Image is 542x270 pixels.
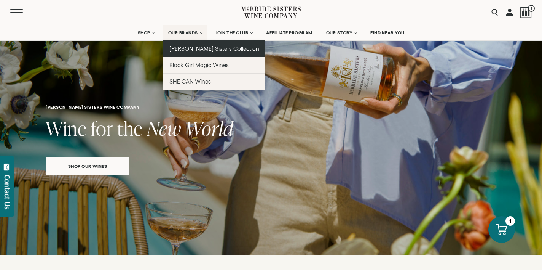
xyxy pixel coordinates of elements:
span: SHOP [138,30,151,35]
a: AFFILIATE PROGRAM [261,25,317,40]
span: for [91,115,113,141]
span: [PERSON_NAME] Sisters Collection [169,45,260,52]
span: OUR BRANDS [168,30,198,35]
div: 1 [505,216,515,226]
span: AFFILIATE PROGRAM [266,30,312,35]
span: FIND NEAR YOU [370,30,405,35]
span: New [147,115,181,141]
a: [PERSON_NAME] Sisters Collection [163,40,266,57]
span: Shop our wines [55,159,121,174]
a: JOIN THE CLUB [211,25,258,40]
span: JOIN THE CLUB [216,30,249,35]
a: SHOP [133,25,159,40]
a: Black Girl Magic Wines [163,57,266,73]
span: 1 [528,5,535,12]
button: Mobile Menu Trigger [10,9,38,16]
span: the [117,115,143,141]
span: Black Girl Magic Wines [169,62,229,68]
div: Contact Us [3,175,11,209]
a: FIND NEAR YOU [365,25,410,40]
a: OUR STORY [321,25,362,40]
span: OUR STORY [326,30,353,35]
span: World [185,115,234,141]
a: SHE CAN Wines [163,73,266,90]
span: Wine [46,115,87,141]
a: Shop our wines [46,157,129,175]
h6: [PERSON_NAME] Sisters Wine Company [46,104,411,109]
a: OUR BRANDS [163,25,207,40]
span: SHE CAN Wines [169,78,211,85]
